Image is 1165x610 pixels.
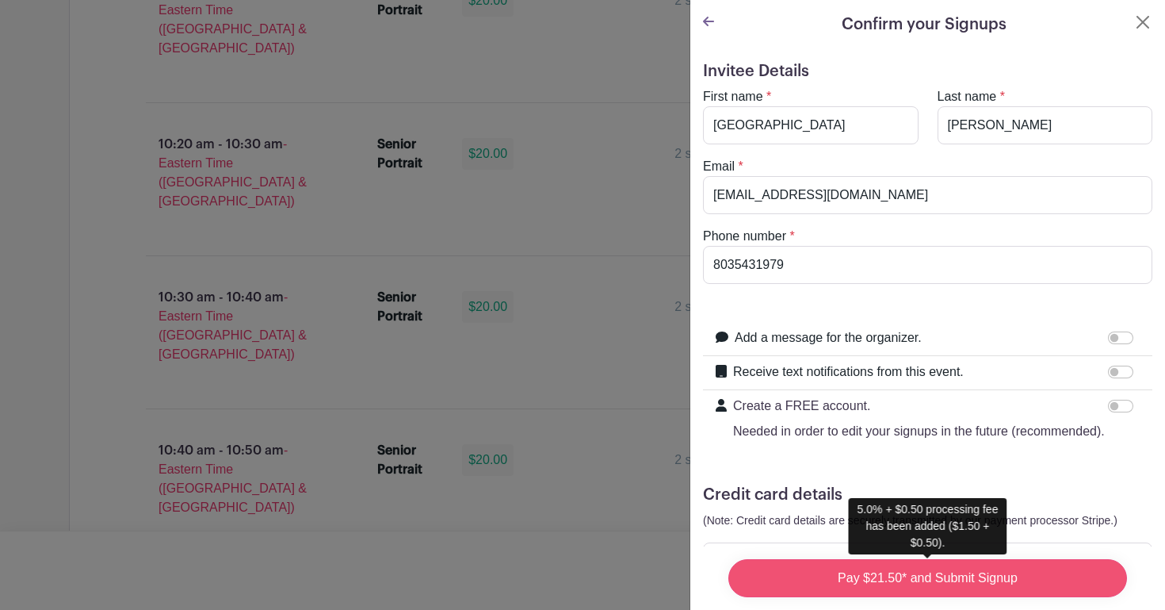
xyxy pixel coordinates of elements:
button: Close [1133,13,1152,32]
label: Phone number [703,227,786,246]
label: Last name [938,87,997,106]
h5: Invitee Details [703,62,1152,81]
div: 5.0% + $0.50 processing fee has been added ($1.50 + $0.50). [849,498,1007,554]
p: Needed in order to edit your signups in the future (recommended). [733,422,1105,441]
h5: Confirm your Signups [842,13,1006,36]
label: Add a message for the organizer. [735,328,922,347]
label: Receive text notifications from this event. [733,363,964,382]
input: Pay $21.50* and Submit Signup [728,559,1127,597]
label: First name [703,87,763,106]
small: (Note: Credit card details are securely transmitted by our payment processor Stripe.) [703,514,1117,527]
p: Create a FREE account. [733,397,1105,416]
label: Email [703,157,735,176]
h5: Credit card details [703,485,1152,504]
